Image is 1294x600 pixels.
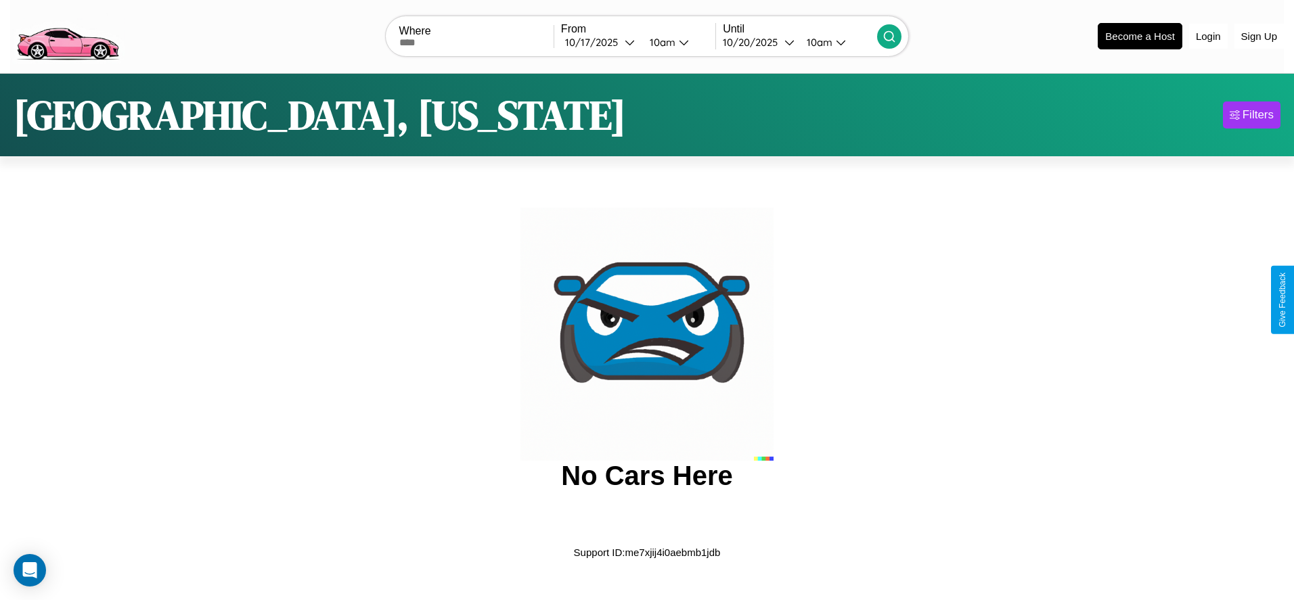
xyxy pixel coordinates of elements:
h1: [GEOGRAPHIC_DATA], [US_STATE] [14,87,626,143]
div: 10 / 17 / 2025 [565,36,625,49]
button: Login [1189,24,1228,49]
button: Become a Host [1098,23,1182,49]
img: logo [10,7,125,64]
img: car [520,208,774,461]
label: Until [723,23,877,35]
button: 10am [639,35,715,49]
div: Open Intercom Messenger [14,554,46,586]
div: 10am [800,36,836,49]
h2: No Cars Here [561,461,732,491]
button: 10am [796,35,877,49]
div: Filters [1243,108,1274,122]
label: Where [399,25,554,37]
div: 10 / 20 / 2025 [723,36,784,49]
div: 10am [643,36,679,49]
button: Sign Up [1234,24,1284,49]
button: 10/17/2025 [561,35,639,49]
p: Support ID: me7xjij4i0aebmb1jdb [574,543,721,561]
button: Filters [1223,101,1280,129]
div: Give Feedback [1278,273,1287,327]
label: From [561,23,715,35]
